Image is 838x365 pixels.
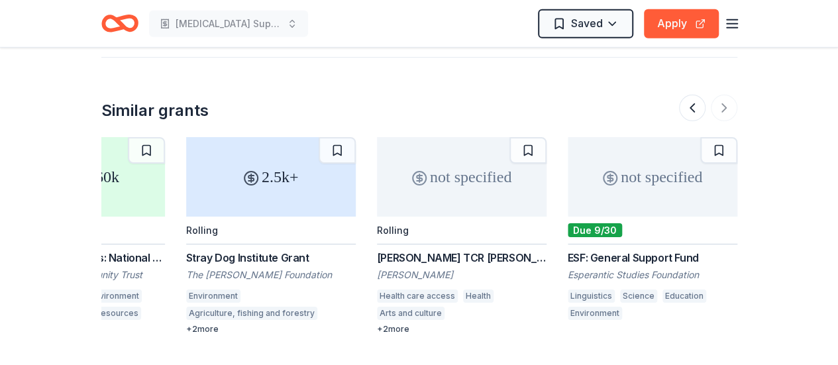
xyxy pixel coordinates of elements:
div: Health [463,289,494,303]
div: The [PERSON_NAME] Foundation [186,268,356,282]
div: Due 9/30 [568,223,622,237]
div: Business and industry [450,307,541,320]
button: Saved [538,9,633,38]
button: [MEDICAL_DATA] Support Awareness [149,11,308,37]
div: not specified [377,137,547,217]
div: Health care access [377,289,458,303]
div: Environment [186,289,240,303]
div: not specified [568,137,737,217]
div: Esperantic Studies Foundation [568,268,737,282]
a: not specifiedDue 9/30ESF: General Support FundEsperantic Studies FoundationLinguisticsScienceEduc... [568,137,737,324]
div: ESF: General Support Fund [568,250,737,266]
div: Education [662,289,706,303]
div: Environment [568,307,622,320]
button: Apply [644,9,719,38]
div: [PERSON_NAME] TCR [PERSON_NAME] [377,250,547,266]
div: + 2 more [186,324,356,335]
a: not specifiedRolling[PERSON_NAME] TCR [PERSON_NAME][PERSON_NAME]Health care accessHealthArts and ... [377,137,547,335]
div: Energy resources [65,307,141,320]
div: Agriculture, fishing and forestry [186,307,317,320]
div: Stray Dog Institute Grant [186,250,356,266]
div: Similar grants [101,100,209,121]
div: + 2 more [377,324,547,335]
span: Saved [571,15,603,32]
div: Environment [87,289,142,303]
div: Rolling [377,225,409,236]
span: [MEDICAL_DATA] Support Awareness [176,16,282,32]
div: Rolling [186,225,218,236]
div: [PERSON_NAME] [377,268,547,282]
div: Science [620,289,657,303]
a: 2.5k+RollingStray Dog Institute GrantThe [PERSON_NAME] FoundationEnvironmentAgriculture, fishing ... [186,137,356,335]
div: Arts and culture [377,307,445,320]
div: Linguistics [568,289,615,303]
div: 2.5k+ [186,137,356,217]
a: Home [101,8,138,39]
